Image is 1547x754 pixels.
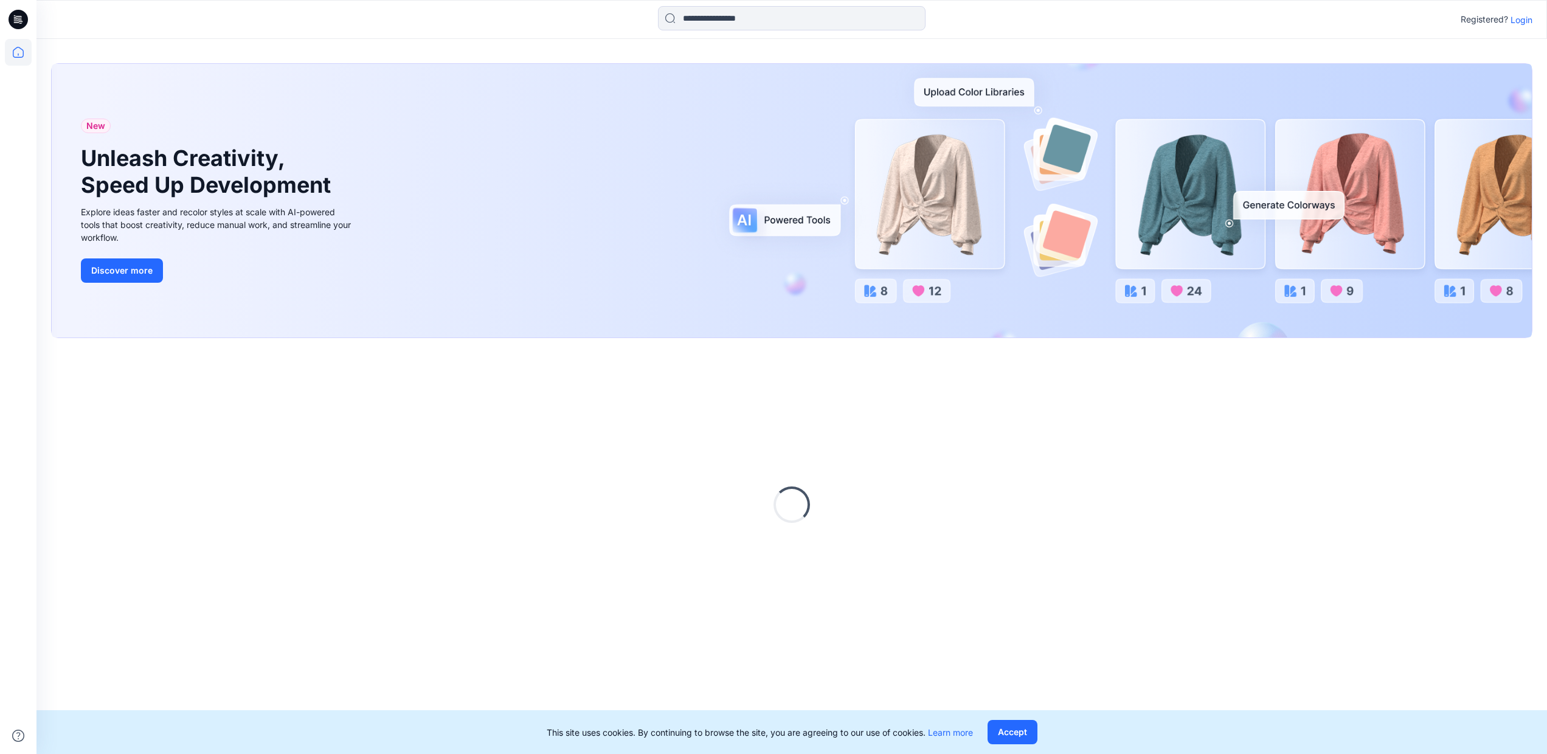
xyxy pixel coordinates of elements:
[928,727,973,738] a: Learn more
[86,119,105,133] span: New
[81,258,163,283] button: Discover more
[81,145,336,198] h1: Unleash Creativity, Speed Up Development
[81,206,355,244] div: Explore ideas faster and recolor styles at scale with AI-powered tools that boost creativity, red...
[81,258,355,283] a: Discover more
[1461,12,1508,27] p: Registered?
[988,720,1037,744] button: Accept
[547,726,973,739] p: This site uses cookies. By continuing to browse the site, you are agreeing to our use of cookies.
[1511,13,1532,26] p: Login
